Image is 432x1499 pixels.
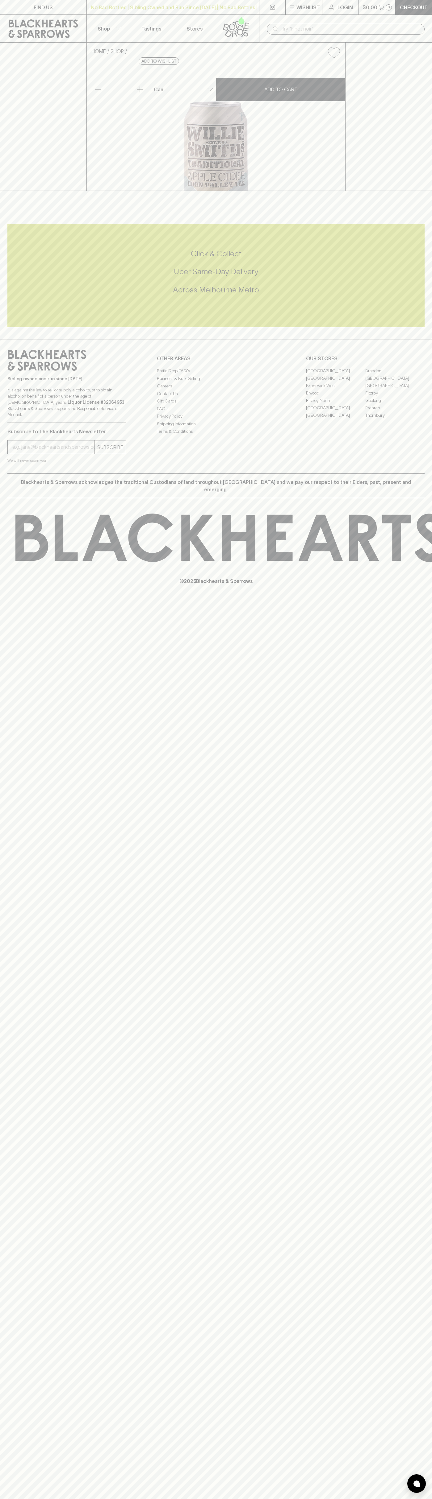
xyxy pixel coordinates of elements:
[365,367,425,374] a: Braddon
[187,25,203,32] p: Stores
[365,397,425,404] a: Geelong
[34,4,53,11] p: FIND US
[98,25,110,32] p: Shop
[413,1480,420,1487] img: bubble-icon
[264,86,297,93] p: ADD TO CART
[306,367,365,374] a: [GEOGRAPHIC_DATA]
[157,405,275,412] a: FAQ's
[68,400,124,405] strong: Liquor License #32064953
[338,4,353,11] p: Login
[154,86,163,93] p: Can
[7,428,126,435] p: Subscribe to The Blackhearts Newsletter
[325,45,342,61] button: Add to wishlist
[388,6,390,9] p: 0
[7,376,126,382] p: Sibling owned and run since [DATE]
[306,397,365,404] a: Fitzroy North
[141,25,161,32] p: Tastings
[157,382,275,390] a: Careers
[157,428,275,435] a: Terms & Conditions
[365,404,425,411] a: Prahran
[306,374,365,382] a: [GEOGRAPHIC_DATA]
[365,374,425,382] a: [GEOGRAPHIC_DATA]
[365,382,425,389] a: [GEOGRAPHIC_DATA]
[157,375,275,382] a: Business & Bulk Gifting
[7,249,425,259] h5: Click & Collect
[12,442,94,452] input: e.g. jane@blackheartsandsparrows.com.au
[157,367,275,375] a: Bottle Drop FAQ's
[306,389,365,397] a: Elwood
[306,411,365,419] a: [GEOGRAPHIC_DATA]
[363,4,377,11] p: $0.00
[173,15,216,42] a: Stores
[139,57,179,65] button: Add to wishlist
[157,413,275,420] a: Privacy Policy
[365,411,425,419] a: Thornbury
[92,48,106,54] a: HOME
[130,15,173,42] a: Tastings
[365,389,425,397] a: Fitzroy
[7,266,425,277] h5: Uber Same-Day Delivery
[7,387,126,418] p: It is against the law to sell or supply alcohol to, or to obtain alcohol on behalf of a person un...
[157,355,275,362] p: OTHER AREAS
[282,24,420,34] input: Try "Pinot noir"
[7,224,425,327] div: Call to action block
[111,48,124,54] a: SHOP
[157,420,275,427] a: Shipping Information
[216,78,345,101] button: ADD TO CART
[306,382,365,389] a: Brunswick West
[87,63,345,191] img: 51495.png
[296,4,320,11] p: Wishlist
[157,390,275,397] a: Contact Us
[87,15,130,42] button: Shop
[95,440,126,454] button: SUBSCRIBE
[306,355,425,362] p: OUR STORES
[12,478,420,493] p: Blackhearts & Sparrows acknowledges the traditional Custodians of land throughout [GEOGRAPHIC_DAT...
[151,83,216,96] div: Can
[97,444,123,451] p: SUBSCRIBE
[7,285,425,295] h5: Across Melbourne Metro
[306,404,365,411] a: [GEOGRAPHIC_DATA]
[157,398,275,405] a: Gift Cards
[7,457,126,464] p: We will never spam you
[400,4,428,11] p: Checkout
